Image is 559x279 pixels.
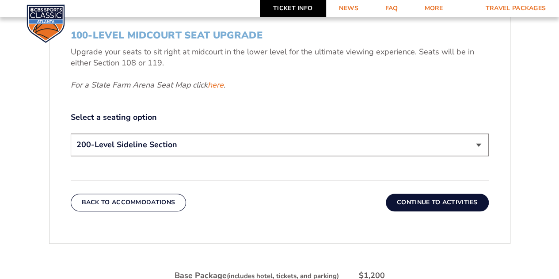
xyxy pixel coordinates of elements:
[71,46,489,69] p: Upgrade your seats to sit right at midcourt in the lower level for the ultimate viewing experienc...
[386,194,489,211] button: Continue To Activities
[208,80,224,91] a: here
[71,194,186,211] button: Back To Accommodations
[71,30,489,41] h3: 100-Level Midcourt Seat Upgrade
[71,112,489,123] label: Select a seating option
[27,4,65,43] img: CBS Sports Classic
[71,80,225,90] em: For a State Farm Arena Seat Map click .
